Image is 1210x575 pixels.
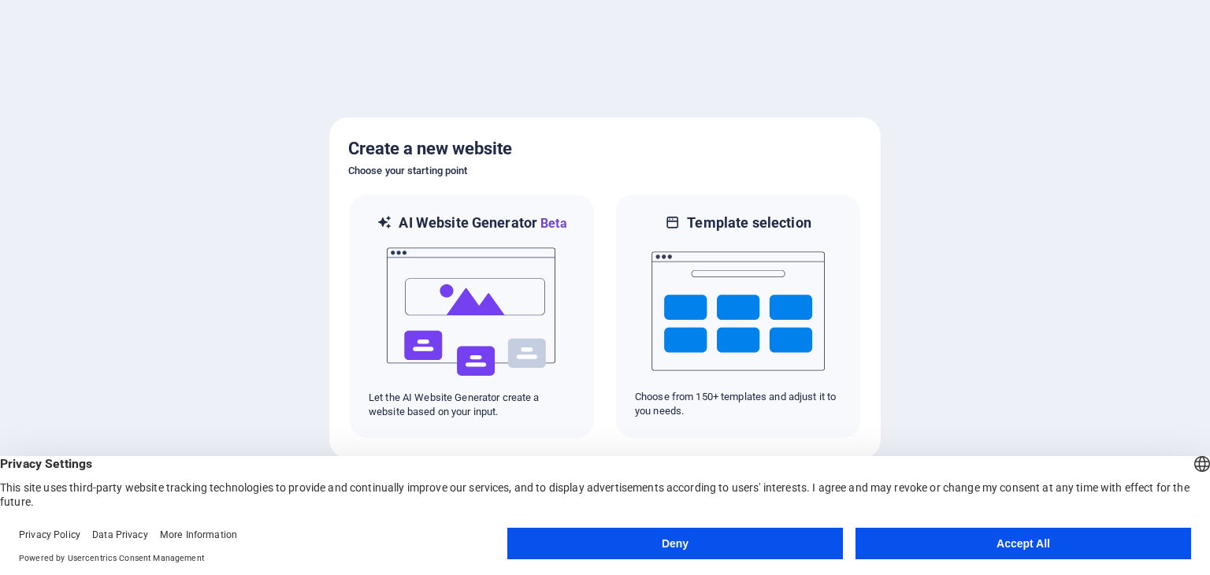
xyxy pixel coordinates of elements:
h6: Template selection [687,213,811,232]
div: Template selectionChoose from 150+ templates and adjust it to you needs. [614,193,862,440]
p: Choose from 150+ templates and adjust it to you needs. [635,390,841,418]
span: Beta [537,216,567,231]
h5: Create a new website [348,136,862,161]
img: ai [385,233,559,391]
p: Let the AI Website Generator create a website based on your input. [369,391,575,419]
div: AI Website GeneratorBetaaiLet the AI Website Generator create a website based on your input. [348,193,596,440]
h6: AI Website Generator [399,213,566,233]
h6: Choose your starting point [348,161,862,180]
